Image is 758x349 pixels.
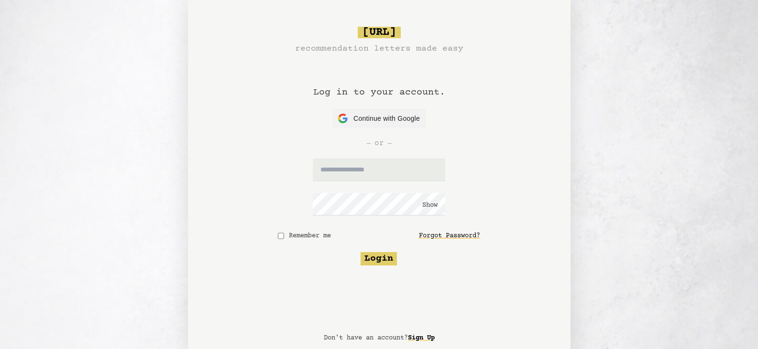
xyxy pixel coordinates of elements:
[408,330,435,346] a: Sign Up
[374,137,384,149] span: or
[422,201,438,210] button: Show
[295,42,463,55] h3: recommendation letters made easy
[353,114,420,124] span: Continue with Google
[313,55,445,109] h1: Log in to your account.
[361,252,397,265] button: Login
[332,109,426,128] button: Continue with Google
[358,27,401,38] span: [URL]
[324,333,435,343] p: Don't have an account?
[288,231,331,241] label: Remember me
[419,227,480,244] a: Forgot Password?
